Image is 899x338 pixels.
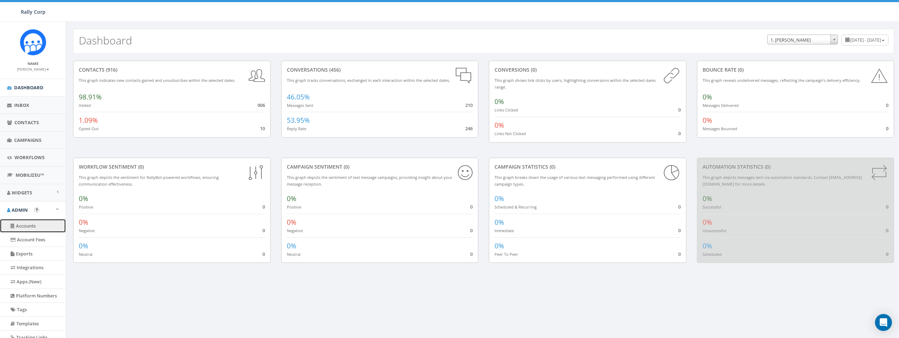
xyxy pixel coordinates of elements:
div: Open Intercom Messenger [875,314,892,331]
small: This graph tracks conversations, exchanged in each interaction within the selected dates. [287,78,450,83]
span: Campaigns [14,137,41,143]
small: This graph indicates new contacts gained and unsubscribes within the selected dates. [79,78,235,83]
small: Name [28,61,39,66]
small: Positive [79,204,93,210]
span: (456) [328,66,341,73]
div: Automation Statistics [703,163,889,170]
small: Immediate [495,228,514,233]
span: 0 [470,227,473,234]
span: 0% [495,97,504,106]
span: 0% [703,92,712,102]
small: This graph reveals undelivered messages, reflecting the campaign's delivery efficiency. [703,78,860,83]
span: 0 [262,204,265,210]
span: 0 [470,251,473,257]
span: 0% [79,241,88,251]
span: 0 [470,204,473,210]
small: Positive [287,204,301,210]
span: (0) [530,66,537,73]
div: conversations [287,66,473,73]
small: Neutral [79,252,93,257]
small: Peer To Peer [495,252,518,257]
button: Open In-App Guide [34,207,39,212]
span: 53.95% [287,116,310,125]
span: 0% [287,241,296,251]
span: Admin [12,207,28,213]
div: Campaign Sentiment [287,163,473,170]
span: 0 [678,204,681,210]
small: Successful [703,204,721,210]
small: Unsuccessful [703,228,726,233]
span: 0 [886,125,888,132]
small: [PERSON_NAME] [17,67,49,72]
small: Messages Bounced [703,126,737,131]
span: (0) [548,163,555,170]
span: 0% [79,194,88,203]
small: Links Not Clicked [495,131,526,136]
span: 0 [678,107,681,113]
span: 0% [703,116,712,125]
span: 0% [287,218,296,227]
span: 0% [79,218,88,227]
small: Added [79,103,91,108]
small: Scheduled & Recurring [495,204,537,210]
a: [PERSON_NAME] [17,66,49,72]
span: [DATE] - [DATE] [850,37,881,43]
small: This graph depicts the sentiment of text message campaigns, providing insight about your message ... [287,175,453,187]
span: Contacts [14,119,39,126]
span: 246 [465,125,473,132]
small: This graph depicts messages sent via automation standards. Contact [EMAIL_ADDRESS][DOMAIN_NAME] f... [703,175,862,187]
small: Messages Sent [287,103,313,108]
small: This graph shows link clicks by users, highlighting conversions within the selected dates range. [495,78,656,90]
div: Bounce Rate [703,66,889,73]
span: 0 [262,227,265,234]
span: 10 [260,125,265,132]
div: Campaign Statistics [495,163,681,170]
span: 98.91% [79,92,102,102]
span: (916) [105,66,117,73]
span: 0 [886,251,888,257]
span: (0) [737,66,744,73]
div: conversions [495,66,681,73]
span: 1. James Martin [768,35,838,45]
div: Workflow Sentiment [79,163,265,170]
small: Neutral [287,252,301,257]
small: This graph depicts the sentiment for RallyBot-powered workflows, ensuring communication effective... [79,175,219,187]
span: 0 [678,130,681,137]
small: Negative [287,228,303,233]
span: Rally Corp [21,8,46,15]
span: Dashboard [14,84,43,91]
span: (0) [137,163,144,170]
span: 0 [262,251,265,257]
span: 0% [703,194,712,203]
span: Workflows [14,154,45,161]
span: 0 [678,227,681,234]
span: 46.05% [287,92,310,102]
img: Icon_1.png [20,29,46,55]
small: Reply Rate [287,126,306,131]
span: 1.09% [79,116,98,125]
span: 210 [465,102,473,108]
span: 1. James Martin [767,35,838,44]
span: Inbox [14,102,29,108]
div: contacts [79,66,265,73]
span: 0 [886,102,888,108]
span: 0% [495,194,504,203]
span: (0) [342,163,349,170]
small: Links Clicked [495,107,518,113]
span: (0) [763,163,770,170]
small: Opted Out [79,126,99,131]
small: Messages Delivered [703,103,739,108]
span: 0% [703,241,712,251]
small: Scheduled [703,252,722,257]
span: 0 [678,251,681,257]
span: Widgets [12,189,32,196]
small: This graph breaks down the usage of various text messaging performed using different campaign types. [495,175,655,187]
span: 0 [886,204,888,210]
span: 0% [287,194,296,203]
span: 0 [886,227,888,234]
span: 0% [495,218,504,227]
span: 0% [495,121,504,130]
span: 0% [703,218,712,227]
small: Negative [79,228,95,233]
span: MobilizeU™ [16,172,44,178]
